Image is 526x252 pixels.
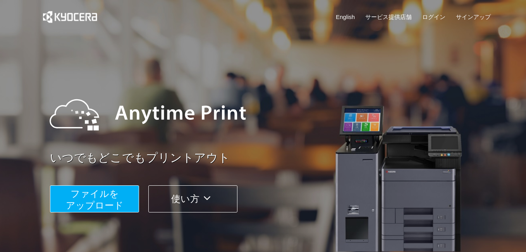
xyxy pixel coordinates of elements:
[422,13,445,21] a: ログイン
[66,188,124,211] span: ファイルを ​​アップロード
[456,13,491,21] a: サインアップ
[50,150,495,166] a: いつでもどこでもプリントアウト
[365,13,412,21] a: サービス提供店舗
[50,185,139,212] button: ファイルを​​アップロード
[148,185,237,212] button: 使い方
[336,13,355,21] a: English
